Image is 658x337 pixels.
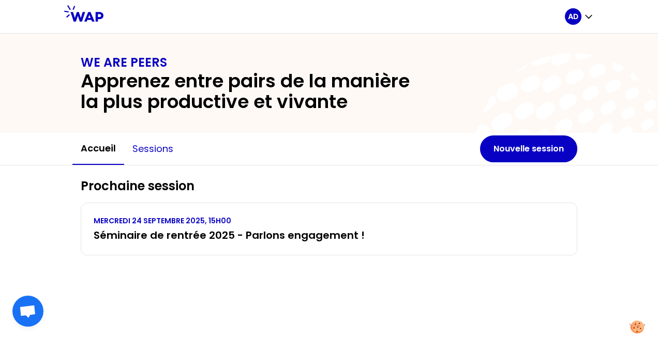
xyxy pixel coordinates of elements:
[12,296,43,327] div: Ouvrir le chat
[565,8,594,25] button: AD
[124,133,182,164] button: Sessions
[94,228,564,242] h3: Séminaire de rentrée 2025 - Parlons engagement !
[81,71,428,112] h2: Apprenez entre pairs de la manière la plus productive et vivante
[480,135,577,162] button: Nouvelle session
[72,133,124,165] button: Accueil
[81,178,577,194] h2: Prochaine session
[81,54,577,71] h1: WE ARE PEERS
[94,216,564,226] p: MERCREDI 24 SEPTEMBRE 2025, 15H00
[568,11,578,22] p: AD
[94,216,564,242] a: MERCREDI 24 SEPTEMBRE 2025, 15H00Séminaire de rentrée 2025 - Parlons engagement !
